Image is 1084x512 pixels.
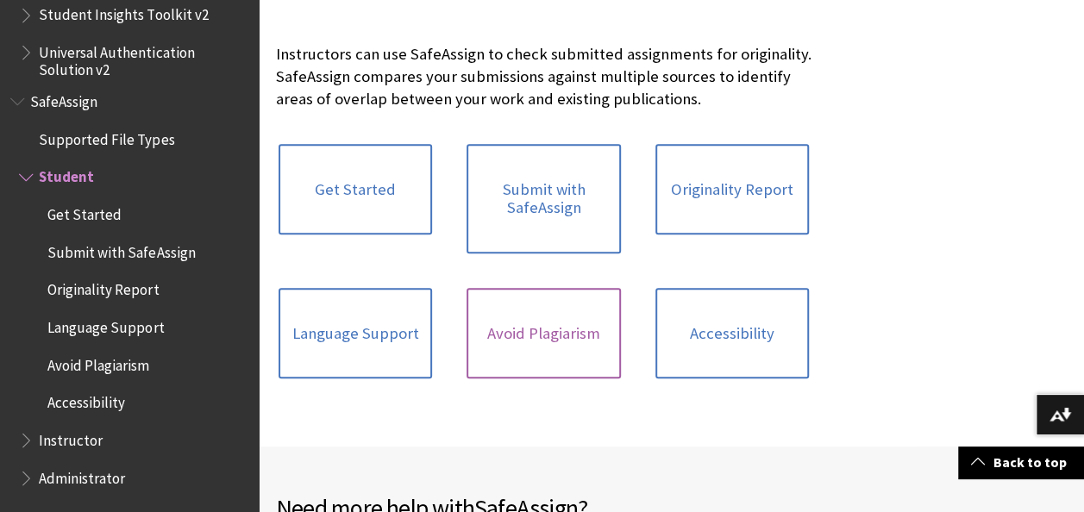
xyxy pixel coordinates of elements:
a: Accessibility [655,288,809,379]
a: Avoid Plagiarism [467,288,620,379]
span: Universal Authentication Solution v2 [39,38,247,78]
a: Submit with SafeAssign [467,144,620,253]
a: Get Started [279,144,432,235]
a: Originality Report [655,144,809,235]
a: Back to top [958,446,1084,478]
span: Administrator [39,464,125,487]
nav: Book outline for Blackboard SafeAssign [10,87,248,492]
span: Get Started [47,200,122,223]
span: SafeAssign [30,87,97,110]
span: Originality Report [47,276,159,299]
p: Instructors can use SafeAssign to check submitted assignments for originality. SafeAssign compare... [276,43,811,111]
a: Language Support [279,288,432,379]
span: Avoid Plagiarism [47,351,149,374]
span: Language Support [47,313,164,336]
span: Submit with SafeAssign [47,238,195,261]
span: Supported File Types [39,125,174,148]
span: Accessibility [47,389,125,412]
span: Student [39,163,94,186]
span: Student Insights Toolkit v2 [39,1,208,24]
span: Instructor [39,426,103,449]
